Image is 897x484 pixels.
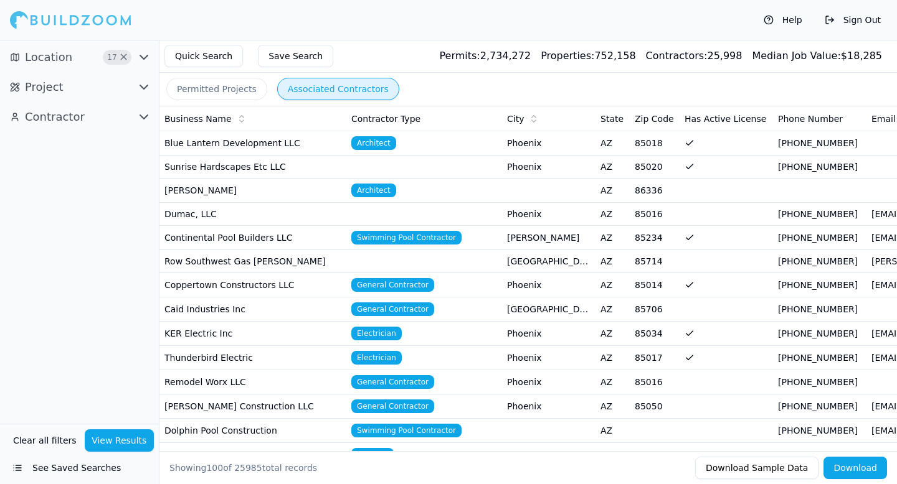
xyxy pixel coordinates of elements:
[159,226,346,250] td: Continental Pool Builders LLC
[351,136,396,150] span: Architect
[159,443,346,467] td: [PERSON_NAME] plumbing
[596,346,630,370] td: AZ
[159,250,346,273] td: Row Southwest Gas [PERSON_NAME]
[695,457,819,479] button: Download Sample Data
[164,45,243,67] button: Quick Search
[773,297,866,322] td: [PHONE_NUMBER]
[630,322,680,346] td: 85034
[258,45,333,67] button: Save Search
[596,203,630,226] td: AZ
[502,131,596,156] td: Phoenix
[351,113,420,125] span: Contractor Type
[277,78,399,100] button: Associated Contractors
[752,49,882,63] div: $ 18,285
[773,346,866,370] td: [PHONE_NUMBER]
[502,370,596,394] td: Phoenix
[773,370,866,394] td: [PHONE_NUMBER]
[596,156,630,179] td: AZ
[773,250,866,273] td: [PHONE_NUMBER]
[596,443,630,467] td: AZ
[106,51,118,63] span: 17
[630,370,680,394] td: 85016
[164,113,232,125] span: Business Name
[502,273,596,297] td: Phoenix
[169,462,317,474] div: Showing of total records
[25,49,72,66] span: Location
[630,226,680,250] td: 85234
[351,231,462,244] span: Swimming Pool Contractor
[502,394,596,419] td: Phoenix
[502,203,596,226] td: Phoenix
[502,156,596,179] td: Phoenix
[635,113,674,125] span: Zip Code
[823,457,887,479] button: Download
[351,375,434,389] span: General Contractor
[596,322,630,346] td: AZ
[630,297,680,322] td: 85706
[502,250,596,273] td: [GEOGRAPHIC_DATA]
[502,322,596,346] td: Phoenix
[159,131,346,156] td: Blue Lantern Development LLC
[630,203,680,226] td: 85016
[119,54,128,60] span: Clear Location filters
[596,131,630,156] td: AZ
[502,297,596,322] td: [GEOGRAPHIC_DATA]
[773,443,866,467] td: [PHONE_NUMBER]
[351,327,402,340] span: Electrician
[630,250,680,273] td: 85714
[5,77,154,97] button: Project
[159,322,346,346] td: KER Electric Inc
[351,278,434,292] span: General Contractor
[206,463,223,473] span: 100
[773,131,866,156] td: [PHONE_NUMBER]
[351,448,394,462] span: Plumber
[439,49,531,63] div: 2,734,272
[630,131,680,156] td: 85018
[5,47,154,67] button: Location17Clear Location filters
[159,346,346,370] td: Thunderbird Electric
[596,419,630,443] td: AZ
[630,394,680,419] td: 85050
[773,419,866,443] td: [PHONE_NUMBER]
[596,179,630,203] td: AZ
[630,156,680,179] td: 85020
[596,273,630,297] td: AZ
[773,203,866,226] td: [PHONE_NUMBER]
[5,457,154,479] button: See Saved Searches
[234,463,262,473] span: 25985
[819,10,887,30] button: Sign Out
[773,322,866,346] td: [PHONE_NUMBER]
[166,78,267,100] button: Permitted Projects
[596,226,630,250] td: AZ
[757,10,809,30] button: Help
[646,50,708,62] span: Contractors:
[773,226,866,250] td: [PHONE_NUMBER]
[25,108,85,126] span: Contractor
[685,113,766,125] span: Has Active License
[159,179,346,203] td: [PERSON_NAME]
[773,394,866,419] td: [PHONE_NUMBER]
[541,49,635,63] div: 752,158
[351,184,396,197] span: Architect
[596,250,630,273] td: AZ
[541,50,594,62] span: Properties:
[871,113,896,125] span: Email
[85,429,154,452] button: View Results
[630,273,680,297] td: 85014
[596,297,630,322] td: AZ
[502,226,596,250] td: [PERSON_NAME]
[752,50,840,62] span: Median Job Value:
[630,179,680,203] td: 86336
[600,113,624,125] span: State
[646,49,743,63] div: 25,998
[159,370,346,394] td: Remodel Worx LLC
[25,78,64,96] span: Project
[5,107,154,127] button: Contractor
[596,394,630,419] td: AZ
[439,50,480,62] span: Permits:
[596,370,630,394] td: AZ
[778,113,843,125] span: Phone Number
[351,424,462,437] span: Swimming Pool Contractor
[159,297,346,322] td: Caid Industries Inc
[507,113,524,125] span: City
